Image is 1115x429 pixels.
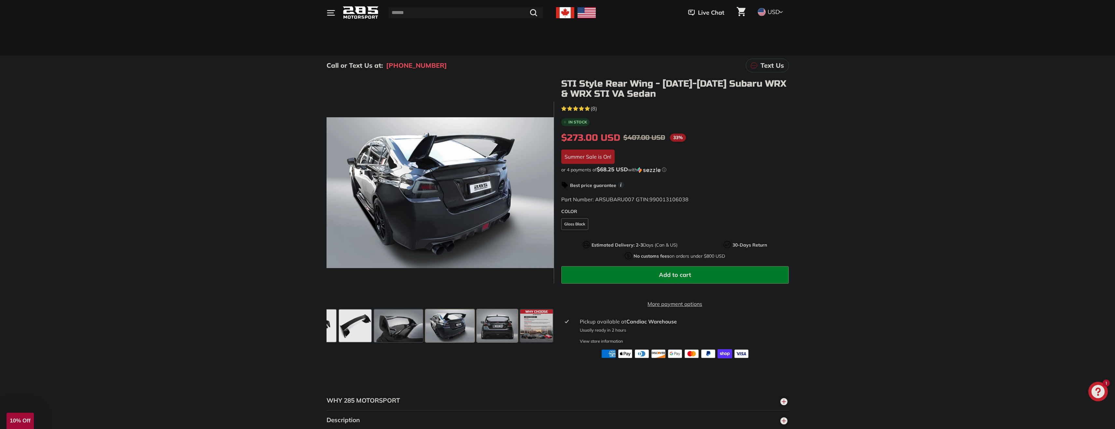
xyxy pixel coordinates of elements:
[634,253,725,260] p: on orders under $800 USD
[561,196,689,203] span: Part Number: ARSUBARU007 GTIN:
[561,300,789,308] a: More payment options
[592,242,677,249] p: Days (Can & US)
[733,2,749,24] a: Cart
[768,8,780,16] span: USD
[561,104,789,112] a: 4.6 rating (8 votes)
[343,5,379,21] img: Logo_285_Motorsport_areodynamics_components
[659,271,691,279] span: Add to cart
[680,5,733,21] button: Live Chat
[570,182,616,188] strong: Best price guarantee
[649,196,689,203] span: 990013106038
[561,166,789,173] div: or 4 payments of with
[651,349,666,358] img: discover
[734,349,749,358] img: visa
[561,150,615,164] div: Summer Sale is On!
[670,134,686,142] span: 33%
[327,391,789,410] button: WHY 285 MOTORSPORT
[591,105,597,112] span: (8)
[561,132,620,143] span: $273.00 USD
[668,349,682,358] img: google_pay
[327,61,383,70] p: Call or Text Us at:
[701,349,716,358] img: paypal
[10,418,30,424] span: 10% Off
[746,59,789,72] a: Text Us
[732,242,767,248] strong: 30-Days Return
[561,166,789,173] div: or 4 payments of$68.25 USDwithSezzle Click to learn more about Sezzle
[684,349,699,358] img: master
[626,318,677,325] strong: Candiac Warehouse
[618,349,633,358] img: apple_pay
[760,61,784,70] p: Text Us
[580,318,785,325] div: Pickup available at
[718,349,732,358] img: shopify_pay
[386,61,447,70] a: [PHONE_NUMBER]
[561,208,789,215] label: COLOR
[698,8,724,17] span: Live Chat
[618,182,624,188] span: i
[601,349,616,358] img: american_express
[597,166,628,173] span: $68.25 USD
[1086,382,1110,403] inbox-online-store-chat: Shopify online store chat
[388,7,543,18] input: Search
[7,413,34,429] div: 10% Off
[561,79,789,99] h1: STI Style Rear Wing - [DATE]-[DATE] Subaru WRX & WRX STI VA Sedan
[580,327,785,333] p: Usually ready in 2 hours
[580,338,623,344] div: View store information
[634,349,649,358] img: diners_club
[568,120,587,124] b: In stock
[637,167,661,173] img: Sezzle
[561,266,789,284] button: Add to cart
[634,253,669,259] strong: No customs fees
[592,242,643,248] strong: Estimated Delivery: 2-3
[623,134,665,142] span: $407.00 USD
